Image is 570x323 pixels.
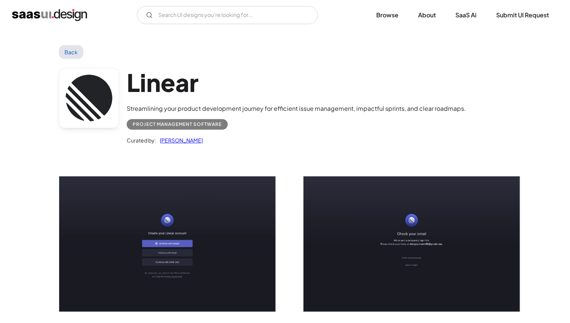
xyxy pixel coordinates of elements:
[59,45,83,59] a: Back
[303,176,520,312] a: open lightbox
[409,7,445,23] a: About
[446,7,486,23] a: SaaS Ai
[59,176,276,312] a: open lightbox
[367,7,408,23] a: Browse
[133,120,222,129] div: Project Management Software
[127,68,466,97] h1: Linear
[487,7,558,23] a: Submit UI Request
[137,6,318,24] input: Search UI designs you're looking for...
[127,104,466,113] div: Streamlining your product development journey for efficient issue management, impactful sprints, ...
[12,9,87,21] a: home
[127,136,156,145] div: Curated by:
[59,176,276,312] img: 648701b4848bc244d71e8d08_Linear%20Signup%20Screen.png
[137,6,318,24] form: Email Form
[156,136,203,145] a: [PERSON_NAME]
[303,176,520,312] img: 648701b3919ba8d4c66f90ab_Linear%20Verify%20Mail%20Screen.png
